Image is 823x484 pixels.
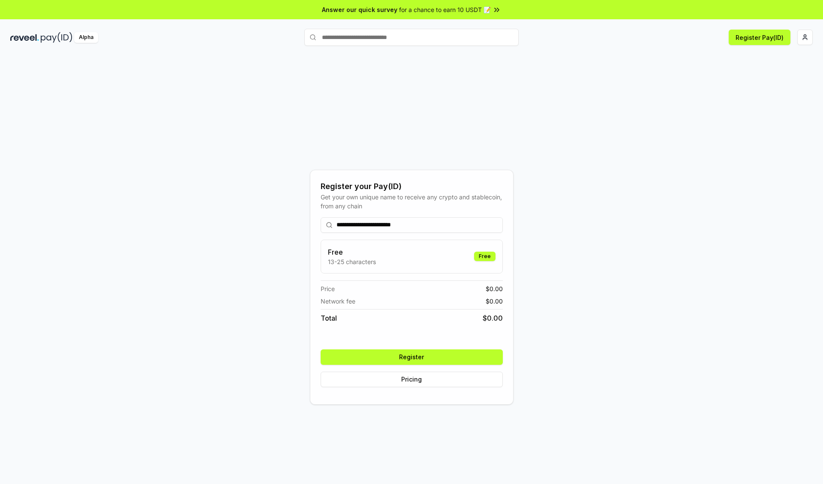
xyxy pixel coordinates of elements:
[321,180,503,192] div: Register your Pay(ID)
[74,32,98,43] div: Alpha
[321,372,503,387] button: Pricing
[321,192,503,210] div: Get your own unique name to receive any crypto and stablecoin, from any chain
[321,284,335,293] span: Price
[474,252,496,261] div: Free
[399,5,491,14] span: for a chance to earn 10 USDT 📝
[321,349,503,365] button: Register
[486,297,503,306] span: $ 0.00
[321,297,355,306] span: Network fee
[328,257,376,266] p: 13-25 characters
[486,284,503,293] span: $ 0.00
[10,32,39,43] img: reveel_dark
[322,5,397,14] span: Answer our quick survey
[328,247,376,257] h3: Free
[41,32,72,43] img: pay_id
[483,313,503,323] span: $ 0.00
[729,30,790,45] button: Register Pay(ID)
[321,313,337,323] span: Total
